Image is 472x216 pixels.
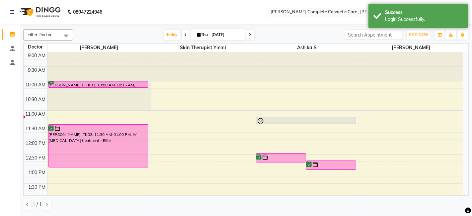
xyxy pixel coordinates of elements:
[25,140,47,147] div: 12:00 PM
[345,30,403,40] input: Search Appointment
[27,67,47,74] div: 9:30 AM
[385,16,463,23] div: Login Successfully.
[256,154,306,162] div: [PERSON_NAME], TK05, 12:30 PM-12:50 PM, ACNE THERAPY ELITE
[24,111,47,118] div: 11:00 AM
[164,30,181,40] span: Today
[25,155,47,162] div: 12:30 PM
[24,125,47,132] div: 11:30 AM
[256,117,356,124] div: [PERSON_NAME], TK06, 11:15 AM-11:30 AM, follow up discussion
[306,161,356,169] div: [PERSON_NAME], TK05, 12:45 PM-01:05 PM, DERMA PLANNING ELITE
[73,3,102,21] b: 08047224946
[151,44,255,52] span: skin therapist yinmi
[385,9,463,16] div: Success
[17,3,62,21] img: logo
[359,44,463,52] span: [PERSON_NAME]
[255,44,359,52] span: ashika s
[27,184,47,191] div: 1:30 PM
[409,32,428,37] span: ADD NEW
[24,96,47,103] div: 10:30 AM
[24,81,47,88] div: 10:00 AM
[196,32,210,37] span: Thu
[27,52,47,59] div: 9:00 AM
[210,30,243,40] input: 2025-09-04
[33,201,42,208] span: 1 / 1
[407,30,430,40] button: ADD NEW
[24,44,47,51] div: Doctor
[28,32,52,37] span: Filter Doctor
[48,125,148,167] div: [PERSON_NAME], TK03, 11:30 AM-01:00 PM, IV [MEDICAL_DATA] treatment - Elite
[47,44,151,52] span: [PERSON_NAME]
[27,169,47,176] div: 1:00 PM
[48,81,148,87] div: [PERSON_NAME] s, TK01, 10:00 AM-10:15 AM, Hollywood basic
